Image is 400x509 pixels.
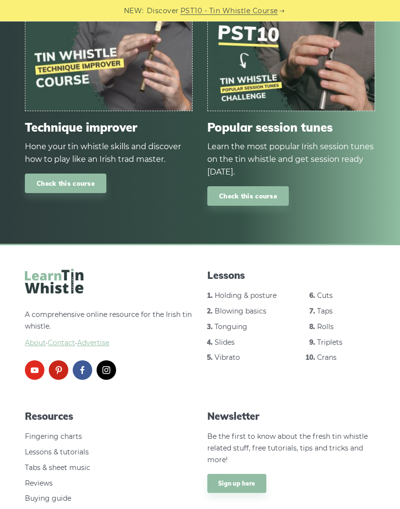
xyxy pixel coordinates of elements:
[207,187,289,207] a: Check this course
[48,339,75,348] span: Contact
[317,338,342,347] a: Triplets
[180,5,278,17] a: PST10 - Tin Whistle Course
[207,269,375,283] span: Lessons
[25,17,192,111] img: tin-whistle-course
[25,121,193,135] span: Technique improver
[207,410,375,424] span: Newsletter
[124,5,144,17] span: NEW:
[25,448,89,457] a: Lessons & tutorials
[317,292,333,300] a: Cuts
[77,339,109,348] span: Advertise
[25,464,90,472] a: Tabs & sheet music
[207,121,375,135] span: Popular session tunes
[25,269,83,294] img: LearnTinWhistle.com
[97,361,116,380] a: instagram
[25,432,82,441] a: Fingering charts
[25,310,193,349] p: A comprehensive online resource for the Irish tin whistle.
[317,307,333,316] a: Taps
[25,494,71,503] a: Buying guide
[25,338,193,350] span: ·
[215,307,266,316] a: Blowing basics
[207,431,375,466] p: Be the first to know about the fresh tin whistle related stuff, free tutorials, tips and tricks a...
[215,323,247,332] a: Tonguing
[215,292,277,300] a: Holding & posture
[317,323,334,332] a: Rolls
[25,339,46,348] a: About
[48,339,109,348] a: Contact·Advertise
[25,141,193,166] div: Hone your tin whistle skills and discover how to play like an Irish trad master.
[207,474,266,494] a: Sign up here
[147,5,179,17] span: Discover
[49,361,68,380] a: pinterest
[25,174,106,194] a: Check this course
[73,361,92,380] a: facebook
[215,338,235,347] a: Slides
[317,353,337,362] a: Crans
[25,410,193,424] span: Resources
[215,353,240,362] a: Vibrato
[207,141,375,179] div: Learn the most popular Irish session tunes on the tin whistle and get session ready [DATE].
[25,361,44,380] a: youtube
[25,479,53,488] a: Reviews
